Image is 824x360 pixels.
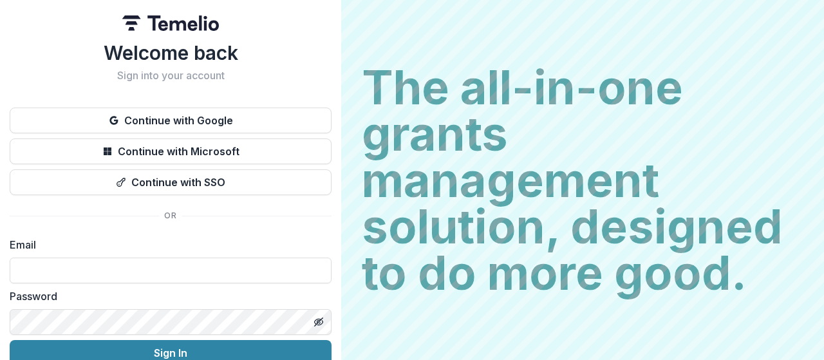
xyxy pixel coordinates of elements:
label: Password [10,289,324,304]
label: Email [10,237,324,252]
button: Continue with Google [10,108,332,133]
button: Continue with SSO [10,169,332,195]
button: Continue with Microsoft [10,138,332,164]
button: Toggle password visibility [308,312,329,332]
h1: Welcome back [10,41,332,64]
img: Temelio [122,15,219,31]
h2: Sign into your account [10,70,332,82]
